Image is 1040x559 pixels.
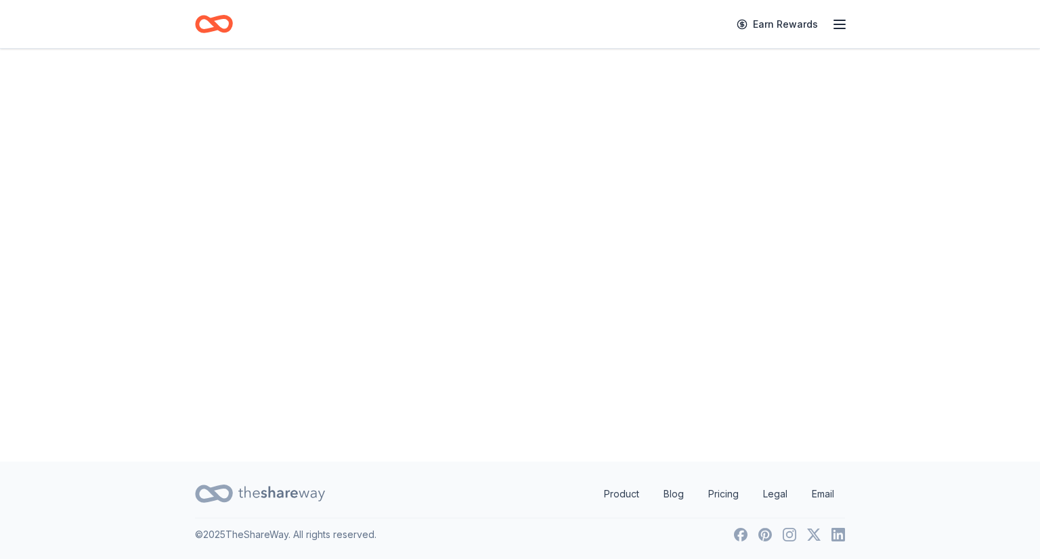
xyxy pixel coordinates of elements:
a: Email [801,480,845,508]
a: Blog [653,480,695,508]
a: Pricing [697,480,750,508]
a: Legal [752,480,798,508]
p: © 2025 TheShareWay. All rights reserved. [195,527,376,543]
a: Earn Rewards [729,12,826,37]
a: Home [195,8,233,40]
a: Product [593,480,650,508]
nav: quick links [593,480,845,508]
